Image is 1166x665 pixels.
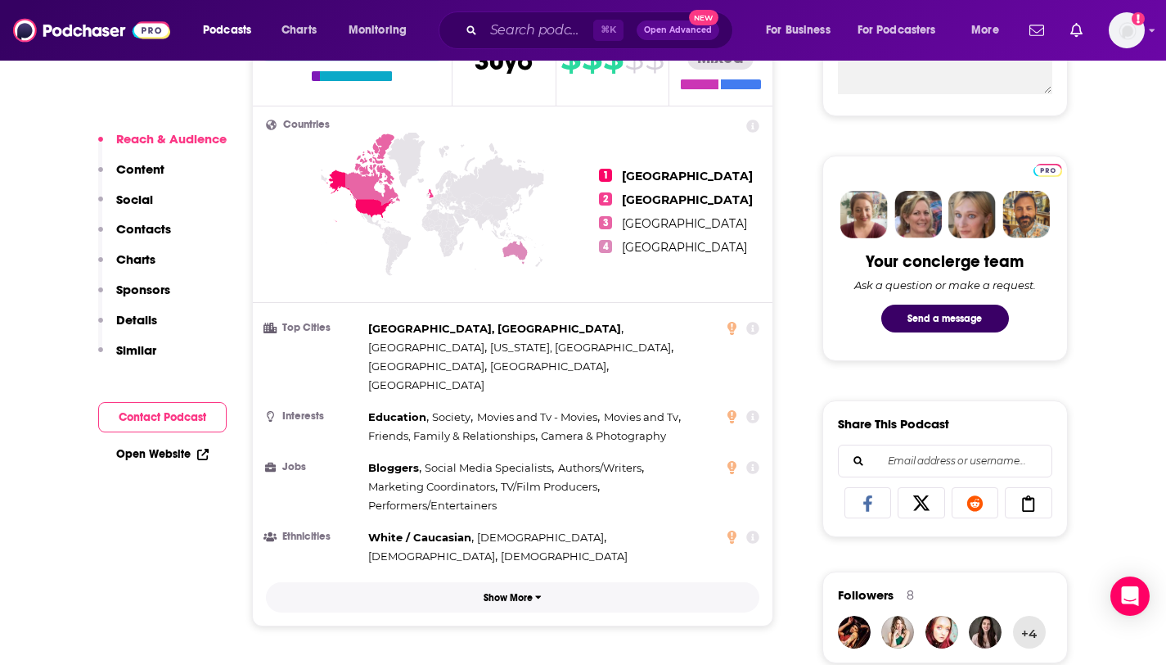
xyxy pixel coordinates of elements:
button: Sponsors [98,282,170,312]
img: hello90792 [881,616,914,649]
button: Details [98,312,157,342]
button: Contacts [98,221,171,251]
span: Logged in as kbastian [1109,12,1145,48]
a: Show notifications dropdown [1023,16,1051,44]
span: White / Caucasian [368,531,471,544]
span: For Business [766,19,831,42]
h3: Top Cities [266,323,362,333]
span: , [432,408,473,427]
p: Details [116,312,157,328]
span: New [689,10,718,25]
h3: Jobs [266,462,362,473]
button: Show profile menu [1109,12,1145,48]
div: 8 [907,588,914,603]
span: , [368,357,487,376]
span: Performers/Entertainers [368,499,497,512]
span: 30 yo [475,45,533,77]
span: , [368,338,487,357]
button: Similar [98,342,156,373]
span: 2 [599,192,612,206]
h3: Ethnicities [266,532,362,542]
div: Search followers [838,445,1052,477]
span: Countries [283,120,330,130]
img: Podchaser Pro [1033,164,1062,177]
span: $ [624,45,643,71]
span: [GEOGRAPHIC_DATA] [622,216,747,231]
h3: Share This Podcast [838,416,949,432]
span: $ [603,45,623,71]
span: Education [368,410,426,423]
p: Similar [116,342,156,358]
span: 4 [599,240,612,253]
span: Movies and Tv [604,410,678,423]
button: Reach & Audience [98,131,227,161]
span: For Podcasters [858,19,936,42]
p: Social [116,192,153,207]
a: Open Website [116,447,209,461]
span: , [368,528,474,547]
span: Bloggers [368,461,419,474]
p: Sponsors [116,282,170,297]
button: Send a message [881,305,1009,332]
span: [GEOGRAPHIC_DATA] [368,341,484,354]
span: , [368,459,421,477]
span: Camera & Photography [541,429,666,442]
span: $ [645,45,664,71]
svg: Add a profile image [1132,12,1145,25]
p: Contacts [116,221,171,237]
button: Charts [98,251,155,282]
div: Search podcasts, credits, & more... [454,11,749,49]
span: 3 [599,216,612,229]
div: Open Intercom Messenger [1110,577,1150,616]
img: JoAnnaVT [925,616,958,649]
span: [US_STATE], [GEOGRAPHIC_DATA] [490,341,671,354]
button: Open AdvancedNew [637,20,719,40]
span: Friends, Family & Relationships [368,429,535,442]
span: [GEOGRAPHIC_DATA] [368,378,484,391]
span: ⌘ K [593,20,624,41]
button: open menu [191,17,272,43]
span: , [368,427,538,446]
input: Email address or username... [852,446,1038,477]
button: Social [98,192,153,222]
button: open menu [847,17,960,43]
img: Jules Profile [948,191,996,238]
img: jenni.t314 [969,616,1002,649]
span: , [477,528,606,547]
a: Charts [271,17,326,43]
p: Reach & Audience [116,131,227,147]
p: Content [116,161,164,177]
span: Social Media Specialists [425,461,551,474]
span: Monitoring [349,19,407,42]
img: Jon Profile [1002,191,1050,238]
span: $ [560,45,580,71]
span: Movies and Tv - Movies [477,410,597,423]
span: [GEOGRAPHIC_DATA] [368,360,484,373]
span: , [368,408,429,427]
img: Beelzebabe [838,616,871,649]
span: , [490,338,673,357]
span: , [501,477,600,496]
button: open menu [337,17,428,43]
a: Share on Reddit [952,487,999,518]
span: Open Advanced [644,26,712,34]
span: , [477,408,600,427]
span: , [558,459,644,477]
img: Podchaser - Follow, Share and Rate Podcasts [13,15,170,46]
p: Charts [116,251,155,267]
input: Search podcasts, credits, & more... [484,17,593,43]
span: [GEOGRAPHIC_DATA], [GEOGRAPHIC_DATA] [368,322,621,335]
span: $ [582,45,601,71]
a: Show notifications dropdown [1064,16,1089,44]
a: Pro website [1033,161,1062,177]
span: , [490,357,609,376]
span: Charts [281,19,317,42]
button: Content [98,161,164,192]
a: Share on Facebook [844,487,892,518]
div: Ask a question or make a request. [854,278,1036,292]
span: More [971,19,999,42]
